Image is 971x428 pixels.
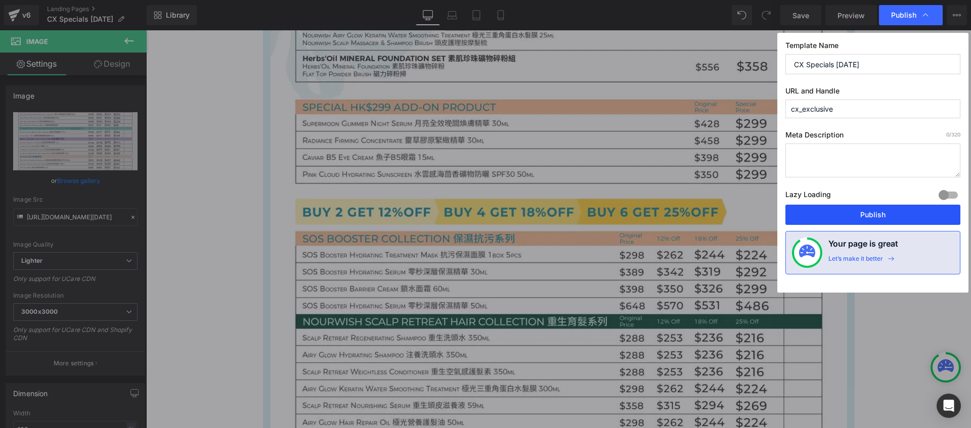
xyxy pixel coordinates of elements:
button: Publish [785,205,960,225]
span: Publish [891,11,916,20]
label: Lazy Loading [785,188,831,205]
label: Meta Description [785,130,960,144]
label: Template Name [785,41,960,54]
img: onboarding-status.svg [799,245,815,261]
h4: Your page is great [828,237,898,255]
div: Let’s make it better [828,255,883,268]
span: 0 [946,131,949,137]
div: Open Intercom Messenger [937,394,961,418]
label: URL and Handle [785,86,960,100]
span: /320 [946,131,960,137]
